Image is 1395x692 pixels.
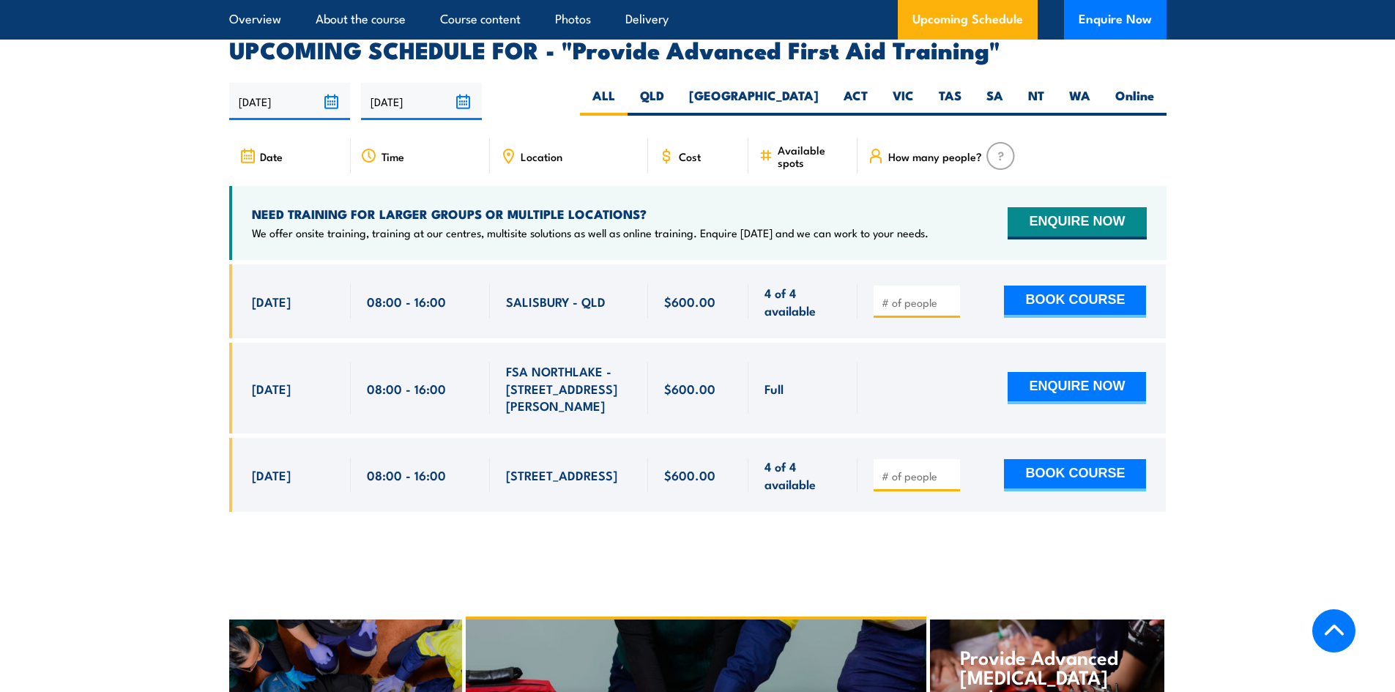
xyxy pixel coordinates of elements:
[765,284,841,319] span: 4 of 4 available
[765,458,841,492] span: 4 of 4 available
[252,206,929,222] h4: NEED TRAINING FOR LARGER GROUPS OR MULTIPLE LOCATIONS?
[1103,87,1167,116] label: Online
[882,469,955,483] input: # of people
[506,466,617,483] span: [STREET_ADDRESS]
[580,87,628,116] label: ALL
[679,150,701,163] span: Cost
[260,150,283,163] span: Date
[664,293,715,310] span: $600.00
[252,226,929,240] p: We offer onsite training, training at our centres, multisite solutions as well as online training...
[1004,286,1146,318] button: BOOK COURSE
[926,87,974,116] label: TAS
[506,362,632,414] span: FSA NORTHLAKE - [STREET_ADDRESS][PERSON_NAME]
[831,87,880,116] label: ACT
[765,380,784,397] span: Full
[367,466,446,483] span: 08:00 - 16:00
[888,150,982,163] span: How many people?
[521,150,562,163] span: Location
[361,83,482,120] input: To date
[778,144,847,168] span: Available spots
[382,150,404,163] span: Time
[229,39,1167,59] h2: UPCOMING SCHEDULE FOR - "Provide Advanced First Aid Training"
[664,466,715,483] span: $600.00
[677,87,831,116] label: [GEOGRAPHIC_DATA]
[506,293,606,310] span: SALISBURY - QLD
[880,87,926,116] label: VIC
[882,295,955,310] input: # of people
[252,293,291,310] span: [DATE]
[974,87,1016,116] label: SA
[367,293,446,310] span: 08:00 - 16:00
[664,380,715,397] span: $600.00
[367,380,446,397] span: 08:00 - 16:00
[252,466,291,483] span: [DATE]
[1016,87,1057,116] label: NT
[229,83,350,120] input: From date
[1004,459,1146,491] button: BOOK COURSE
[1057,87,1103,116] label: WA
[1008,372,1146,404] button: ENQUIRE NOW
[628,87,677,116] label: QLD
[252,380,291,397] span: [DATE]
[1008,207,1146,239] button: ENQUIRE NOW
